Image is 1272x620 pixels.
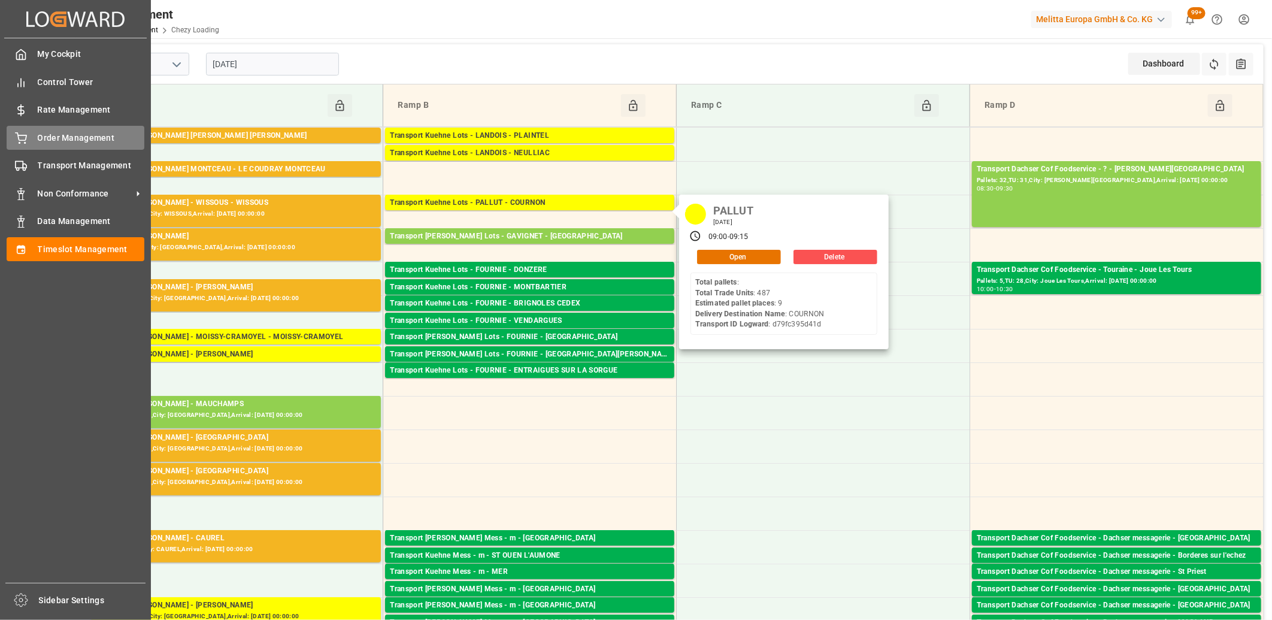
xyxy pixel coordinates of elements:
a: Data Management [7,210,144,233]
b: Estimated pallet places [695,299,774,307]
div: Pallets: ,TU: 420,City: [GEOGRAPHIC_DATA],Arrival: [DATE] 00:00:00 [96,243,376,253]
b: Total pallets [695,278,737,286]
div: Pallets: 2,TU: ,City: St Priest,Arrival: [DATE] 00:00:00 [977,578,1256,588]
div: 09:30 [996,186,1013,191]
div: Transport [PERSON_NAME] Lots - FOURNIE - [GEOGRAPHIC_DATA] [390,331,670,343]
div: Pallets: 3,TU: 160,City: MOISSY-CRAMOYEL,Arrival: [DATE] 00:00:00 [96,343,376,353]
div: Transport Dachser Cof Foodservice - Dachser messagerie - [GEOGRAPHIC_DATA] [977,583,1256,595]
a: My Cockpit [7,43,144,66]
div: : : 487 : 9 : COURNON : d79fc395d41d [695,277,824,330]
span: Order Management [38,132,145,144]
div: Pallets: ,TU: 72,City: CAUREL,Arrival: [DATE] 00:00:00 [96,545,376,555]
div: Pallets: ,TU: 196,City: [GEOGRAPHIC_DATA],Arrival: [DATE] 00:00:00 [96,361,376,371]
div: 10:30 [996,286,1013,292]
div: Pallets: 1,TU: 35,City: [GEOGRAPHIC_DATA],Arrival: [DATE] 00:00:00 [977,545,1256,555]
span: 99+ [1188,7,1206,19]
div: - [994,286,996,292]
div: Pallets: ,TU: 76,City: [PERSON_NAME] [PERSON_NAME],Arrival: [DATE] 00:00:00 [96,142,376,152]
div: Ramp D [980,94,1208,117]
div: Ramp C [686,94,914,117]
div: Pallets: 5,TU: 28,City: Joue Les Tours,Arrival: [DATE] 00:00:00 [977,276,1256,286]
div: Transport Kuehne Lots - FOURNIE - VENDARGUES [390,315,670,327]
div: Transport [PERSON_NAME] - WISSOUS - WISSOUS [96,197,376,209]
div: Transport Kuehne Lots - LANDOIS - PLAINTEL [390,130,670,142]
span: Timeslot Management [38,243,145,256]
div: Pallets: 21,TU: 662,City: [GEOGRAPHIC_DATA],Arrival: [DATE] 00:00:00 [96,477,376,488]
div: Transport Kuehne Mess - m - MER [390,566,670,578]
div: Transport Dachser Cof Foodservice - Dachser messagerie - Borderes sur l'echez [977,550,1256,562]
div: Transport Dachser Cof Foodservice - Dachser messagerie - [GEOGRAPHIC_DATA] [977,600,1256,612]
div: Transport [PERSON_NAME] - [PERSON_NAME] [96,282,376,294]
div: Pallets: 2,TU: 441,City: ENTRAIGUES SUR LA SORGUE,Arrival: [DATE] 00:00:00 [390,377,670,387]
div: Transport Dachser Cof Foodservice - Dachser messagerie - [GEOGRAPHIC_DATA] [977,533,1256,545]
div: Ramp A [99,94,328,117]
div: Transport [PERSON_NAME] - [GEOGRAPHIC_DATA] [96,465,376,477]
div: Pallets: 3,TU: ,City: DONZERE,Arrival: [DATE] 00:00:00 [390,276,670,286]
b: Delivery Destination Name [695,310,785,318]
div: Pallets: 1,TU: 16,City: MER,Arrival: [DATE] 00:00:00 [390,578,670,588]
div: - [728,232,729,243]
div: Melitta Europa GmbH & Co. KG [1031,11,1172,28]
div: Transport [PERSON_NAME] Mess - m - [GEOGRAPHIC_DATA] [390,600,670,612]
a: Transport Management [7,154,144,177]
div: Transport [PERSON_NAME] - MAUCHAMPS [96,398,376,410]
div: Transport Kuehne Lots - FOURNIE - ENTRAIGUES SUR LA SORGUE [390,365,670,377]
div: Transport Kuehne Lots - FOURNIE - DONZERE [390,264,670,276]
div: Transport [PERSON_NAME] [PERSON_NAME] [PERSON_NAME] [96,130,376,142]
div: Pallets: 1,TU: ,City: [GEOGRAPHIC_DATA][PERSON_NAME],Arrival: [DATE] 00:00:00 [390,361,670,371]
div: Transport Dachser Cof Foodservice - Dachser messagerie - St Priest [977,566,1256,578]
span: Control Tower [38,76,145,89]
div: Transport Kuehne Lots - FOURNIE - BRIGNOLES CEDEX [390,298,670,310]
span: Data Management [38,215,145,228]
button: Delete [794,250,877,264]
button: Melitta Europa GmbH & Co. KG [1031,8,1177,31]
div: Pallets: 9,TU: ,City: [GEOGRAPHIC_DATA],Arrival: [DATE] 00:00:00 [390,243,670,253]
div: Dashboard [1128,53,1200,75]
div: Pallets: 1,TU: 24,City: Borderes sur l'echez,Arrival: [DATE] 00:00:00 [977,562,1256,572]
div: Pallets: 1,TU: 19,City: [GEOGRAPHIC_DATA],Arrival: [DATE] 00:00:00 [977,595,1256,606]
div: Pallets: 11,TU: 508,City: [GEOGRAPHIC_DATA],Arrival: [DATE] 00:00:00 [96,444,376,454]
a: Rate Management [7,98,144,122]
div: Pallets: 5,TU: 443,City: [GEOGRAPHIC_DATA],Arrival: [DATE] 00:00:00 [96,294,376,304]
div: PALLUT [709,201,758,218]
span: Non Conformance [38,187,132,200]
div: Transport [PERSON_NAME] - [GEOGRAPHIC_DATA] [96,432,376,444]
div: Transport [PERSON_NAME] - [PERSON_NAME] [96,349,376,361]
div: 09:00 [708,232,728,243]
div: Transport Dachser Cof Foodservice - Touraine - Joue Les Tours [977,264,1256,276]
div: Transport Kuehne Lots - LANDOIS - NEULLIAC [390,147,670,159]
div: Transport [PERSON_NAME] - CAUREL [96,533,376,545]
div: Transport Kuehne Mess - m - ST OUEN L'AUMONE [390,550,670,562]
button: Open [697,250,781,264]
div: Pallets: 4,TU: ,City: MONTBARTIER,Arrival: [DATE] 00:00:00 [390,294,670,304]
div: Transport Kuehne Lots - PALLUT - COURNON [390,197,670,209]
div: Pallets: 4,TU: ,City: [GEOGRAPHIC_DATA],Arrival: [DATE] 00:00:00 [390,343,670,353]
div: Pallets: 3,TU: 320,City: WISSOUS,Arrival: [DATE] 00:00:00 [96,209,376,219]
div: Transport Dachser Cof Foodservice - ? - [PERSON_NAME][GEOGRAPHIC_DATA] [977,164,1256,176]
span: Transport Management [38,159,145,172]
div: Pallets: 32,TU: 31,City: [PERSON_NAME][GEOGRAPHIC_DATA],Arrival: [DATE] 00:00:00 [977,176,1256,186]
div: Transport [PERSON_NAME] - [PERSON_NAME] [96,600,376,612]
div: Pallets: 4,TU: 270,City: PLAINTEL,Arrival: [DATE] 00:00:00 [390,142,670,152]
div: - [994,186,996,191]
div: 09:15 [729,232,749,243]
div: Transport Kuehne Lots - FOURNIE - MONTBARTIER [390,282,670,294]
a: Control Tower [7,70,144,93]
div: Pallets: ,TU: 6,City: [GEOGRAPHIC_DATA] L'AUMONE,Arrival: [DATE] 00:00:00 [390,562,670,572]
div: Transport [PERSON_NAME] Lots - GAVIGNET - [GEOGRAPHIC_DATA] [390,231,670,243]
button: Help Center [1204,6,1231,33]
div: Transport [PERSON_NAME] - MOISSY-CRAMOYEL - MOISSY-CRAMOYEL [96,331,376,343]
button: show 100 new notifications [1177,6,1204,33]
div: [DATE] [709,218,758,226]
div: Pallets: ,TU: 21,City: [GEOGRAPHIC_DATA],Arrival: [DATE] 00:00:00 [390,545,670,555]
div: Ramp B [393,94,621,117]
button: open menu [167,55,185,74]
div: Pallets: 18,TU: 991,City: [GEOGRAPHIC_DATA],Arrival: [DATE] 00:00:00 [96,410,376,421]
span: Rate Management [38,104,145,116]
div: Transport [PERSON_NAME] Mess - m - [GEOGRAPHIC_DATA] [390,583,670,595]
div: Transport [PERSON_NAME] Lots - FOURNIE - [GEOGRAPHIC_DATA][PERSON_NAME] [390,349,670,361]
span: My Cockpit [38,48,145,61]
span: Sidebar Settings [39,594,146,607]
div: Pallets: 3,TU: 372,City: [GEOGRAPHIC_DATA],Arrival: [DATE] 00:00:00 [390,327,670,337]
b: Total Trade Units [695,289,753,297]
